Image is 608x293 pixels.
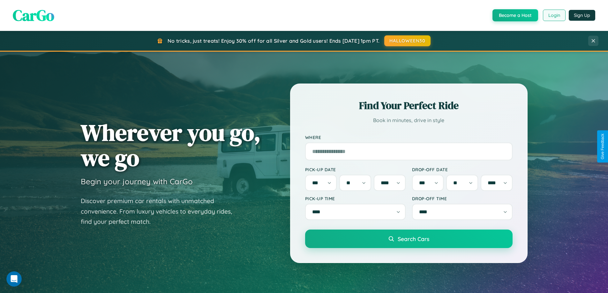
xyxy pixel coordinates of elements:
[6,271,22,287] iframe: Intercom live chat
[384,35,431,46] button: HALLOWEEN30
[492,9,538,21] button: Become a Host
[412,167,513,172] label: Drop-off Date
[305,99,513,113] h2: Find Your Perfect Ride
[305,116,513,125] p: Book in minutes, drive in style
[600,134,605,159] div: Give Feedback
[569,10,595,21] button: Sign Up
[81,177,193,186] h3: Begin your journey with CarGo
[398,235,429,242] span: Search Cars
[305,167,406,172] label: Pick-up Date
[305,230,513,248] button: Search Cars
[81,120,261,170] h1: Wherever you go, we go
[305,135,513,140] label: Where
[13,5,54,26] span: CarGo
[168,38,379,44] span: No tricks, just treats! Enjoy 30% off for all Silver and Gold users! Ends [DATE] 1pm PT.
[412,196,513,201] label: Drop-off Time
[305,196,406,201] label: Pick-up Time
[81,196,240,227] p: Discover premium car rentals with unmatched convenience. From luxury vehicles to everyday rides, ...
[543,10,566,21] button: Login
